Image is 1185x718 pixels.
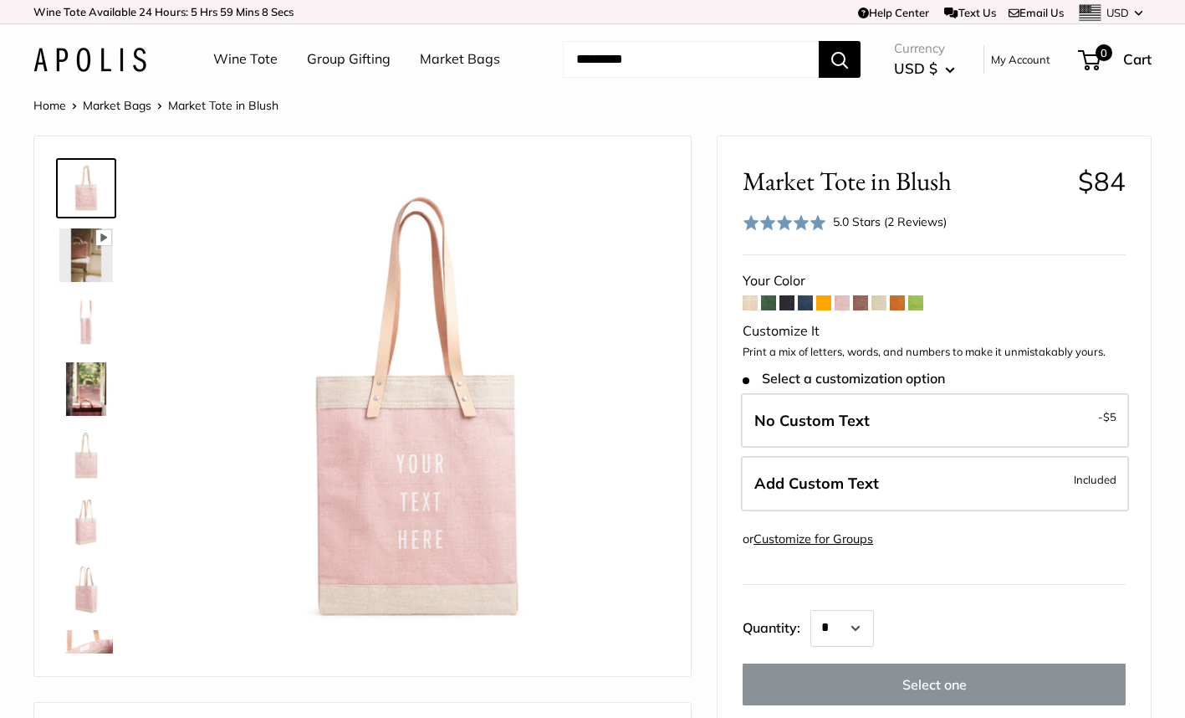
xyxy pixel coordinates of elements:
[59,429,113,483] img: description_Seal of authenticity printed on the backside of every bag.
[858,6,929,19] a: Help Center
[83,98,151,113] a: Market Bags
[191,5,197,18] span: 5
[59,496,113,550] img: Market Tote in Blush
[743,166,1065,197] span: Market Tote in Blush
[754,474,879,493] span: Add Custom Text
[743,269,1126,294] div: Your Color
[33,98,66,113] a: Home
[59,563,113,617] img: Market Tote in Blush
[236,5,259,18] span: Mins
[944,6,995,19] a: Text Us
[894,55,955,82] button: USD $
[1074,469,1116,490] span: Included
[262,5,268,18] span: 8
[743,371,944,387] span: Select a customization option
[33,95,278,116] nav: Breadcrumb
[743,528,873,551] div: or
[56,359,116,419] a: Market Tote in Blush
[743,344,1126,361] p: Print a mix of letters, words, and numbers to make it unmistakably yours.
[743,605,810,647] label: Quantity:
[59,630,113,684] img: Market Tote in Blush
[56,426,116,486] a: description_Seal of authenticity printed on the backside of every bag.
[743,210,947,234] div: 5.0 Stars (2 Reviews)
[1096,44,1112,61] span: 0
[833,213,947,231] div: 5.0 Stars (2 Reviews)
[56,560,116,620] a: Market Tote in Blush
[168,162,666,659] img: Market Tote in Blush
[1009,6,1064,19] a: Email Us
[271,5,294,18] span: Secs
[753,531,873,546] a: Customize for Groups
[420,47,500,72] a: Market Bags
[220,5,233,18] span: 59
[168,98,278,113] span: Market Tote in Blush
[59,295,113,349] img: Market Tote in Blush
[1080,46,1152,73] a: 0 Cart
[213,47,278,72] a: Wine Tote
[33,48,146,72] img: Apolis
[56,493,116,553] a: Market Tote in Blush
[1103,410,1116,423] span: $5
[56,292,116,352] a: Market Tote in Blush
[894,37,955,60] span: Currency
[56,158,116,218] a: Market Tote in Blush
[741,393,1129,449] label: Leave Blank
[1078,165,1126,197] span: $84
[1106,6,1129,19] span: USD
[59,162,113,215] img: Market Tote in Blush
[743,664,1126,705] button: Select one
[200,5,217,18] span: Hrs
[754,411,870,430] span: No Custom Text
[56,225,116,285] a: Market Tote in Blush
[1098,407,1116,427] span: -
[741,456,1129,511] label: Add Custom Text
[991,49,1050,69] a: My Account
[743,319,1126,344] div: Customize It
[307,47,391,72] a: Group Gifting
[56,627,116,687] a: Market Tote in Blush
[1123,50,1152,68] span: Cart
[894,59,937,77] span: USD $
[59,362,113,416] img: Market Tote in Blush
[59,228,113,282] img: Market Tote in Blush
[563,41,819,78] input: Search...
[819,41,861,78] button: Search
